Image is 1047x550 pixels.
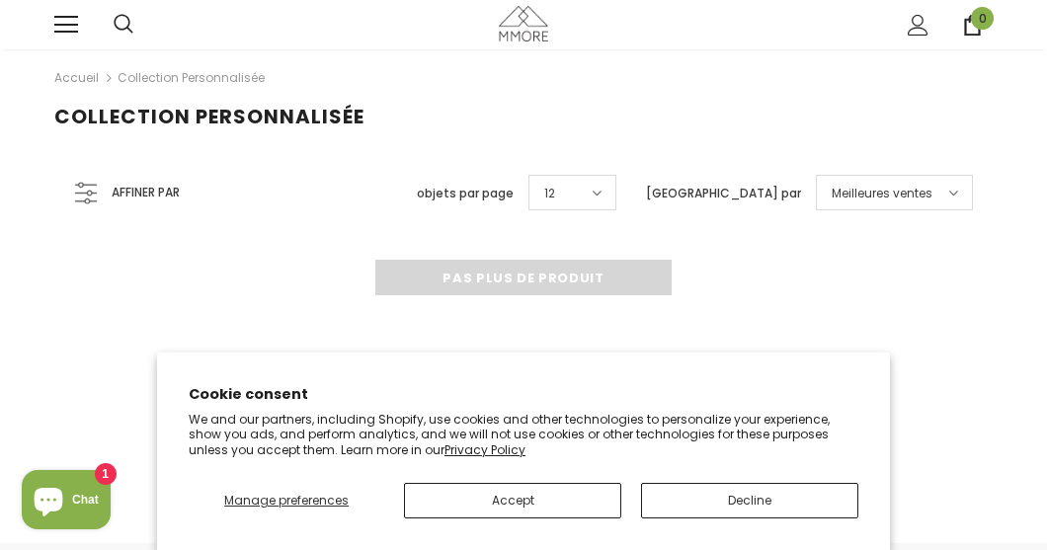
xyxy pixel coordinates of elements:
[962,15,983,36] a: 0
[404,483,621,518] button: Accept
[118,69,265,86] a: Collection personnalisée
[54,66,99,90] a: Accueil
[224,492,349,509] span: Manage preferences
[417,184,514,203] label: objets par page
[971,7,994,30] span: 0
[189,384,858,405] h2: Cookie consent
[832,184,932,203] span: Meilleures ventes
[641,483,858,518] button: Decline
[112,182,180,203] span: Affiner par
[499,6,548,40] img: Cas MMORE
[54,103,364,130] span: Collection personnalisée
[646,184,801,203] label: [GEOGRAPHIC_DATA] par
[189,412,858,458] p: We and our partners, including Shopify, use cookies and other technologies to personalize your ex...
[444,441,525,458] a: Privacy Policy
[544,184,555,203] span: 12
[16,470,117,534] inbox-online-store-chat: Shopify online store chat
[189,483,384,518] button: Manage preferences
